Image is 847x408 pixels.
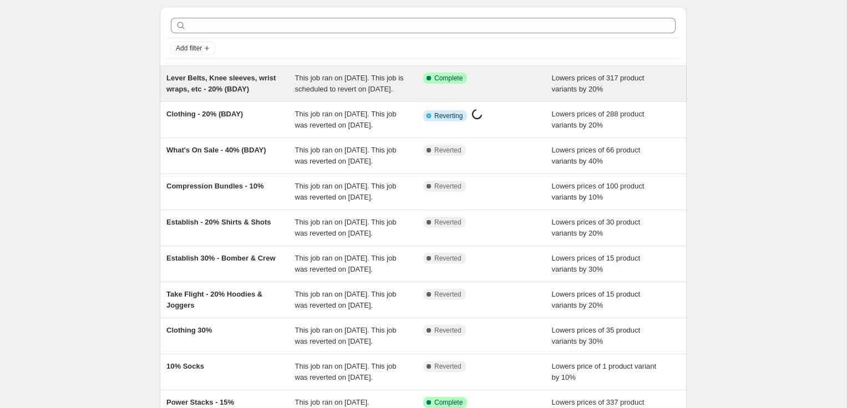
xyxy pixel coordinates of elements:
span: This job ran on [DATE]. This job was reverted on [DATE]. [295,362,397,381]
span: Take Flight - 20% Hoodies & Joggers [166,290,262,309]
span: Establish - 20% Shirts & Shots [166,218,271,226]
span: Reverted [434,146,461,155]
span: This job ran on [DATE]. This job was reverted on [DATE]. [295,254,397,273]
span: Complete [434,398,463,407]
span: This job ran on [DATE]. This job was reverted on [DATE]. [295,218,397,237]
span: Reverted [434,326,461,335]
span: Lowers prices of 15 product variants by 20% [552,290,641,309]
span: Establish 30% - Bomber & Crew [166,254,276,262]
span: Lowers prices of 288 product variants by 20% [552,110,645,129]
span: This job ran on [DATE]. This job was reverted on [DATE]. [295,326,397,345]
span: 10% Socks [166,362,204,370]
span: Lowers prices of 35 product variants by 30% [552,326,641,345]
span: Compression Bundles - 10% [166,182,264,190]
span: This job ran on [DATE]. This job was reverted on [DATE]. [295,110,397,129]
span: This job ran on [DATE]. This job was reverted on [DATE]. [295,290,397,309]
span: Add filter [176,44,202,53]
span: Reverted [434,218,461,227]
button: Add filter [171,42,215,55]
span: This job ran on [DATE]. This job was reverted on [DATE]. [295,146,397,165]
span: Lowers prices of 100 product variants by 10% [552,182,645,201]
span: Lowers prices of 66 product variants by 40% [552,146,641,165]
span: This job ran on [DATE]. This job is scheduled to revert on [DATE]. [295,74,404,93]
span: Reverting [434,111,463,120]
span: Lowers prices of 15 product variants by 30% [552,254,641,273]
span: Reverted [434,182,461,191]
span: Reverted [434,254,461,263]
span: Complete [434,74,463,83]
span: Clothing 30% [166,326,212,334]
span: Power Stacks - 15% [166,398,234,406]
span: Lowers prices of 317 product variants by 20% [552,74,645,93]
span: Lowers prices of 30 product variants by 20% [552,218,641,237]
span: Lowers price of 1 product variant by 10% [552,362,657,381]
span: Lever Belts, Knee sleeves, wrist wraps, etc - 20% (BDAY) [166,74,276,93]
span: Reverted [434,290,461,299]
span: Reverted [434,362,461,371]
span: This job ran on [DATE]. This job was reverted on [DATE]. [295,182,397,201]
span: What's On Sale - 40% (BDAY) [166,146,266,154]
span: This job ran on [DATE]. [295,398,369,406]
span: Clothing - 20% (BDAY) [166,110,243,118]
